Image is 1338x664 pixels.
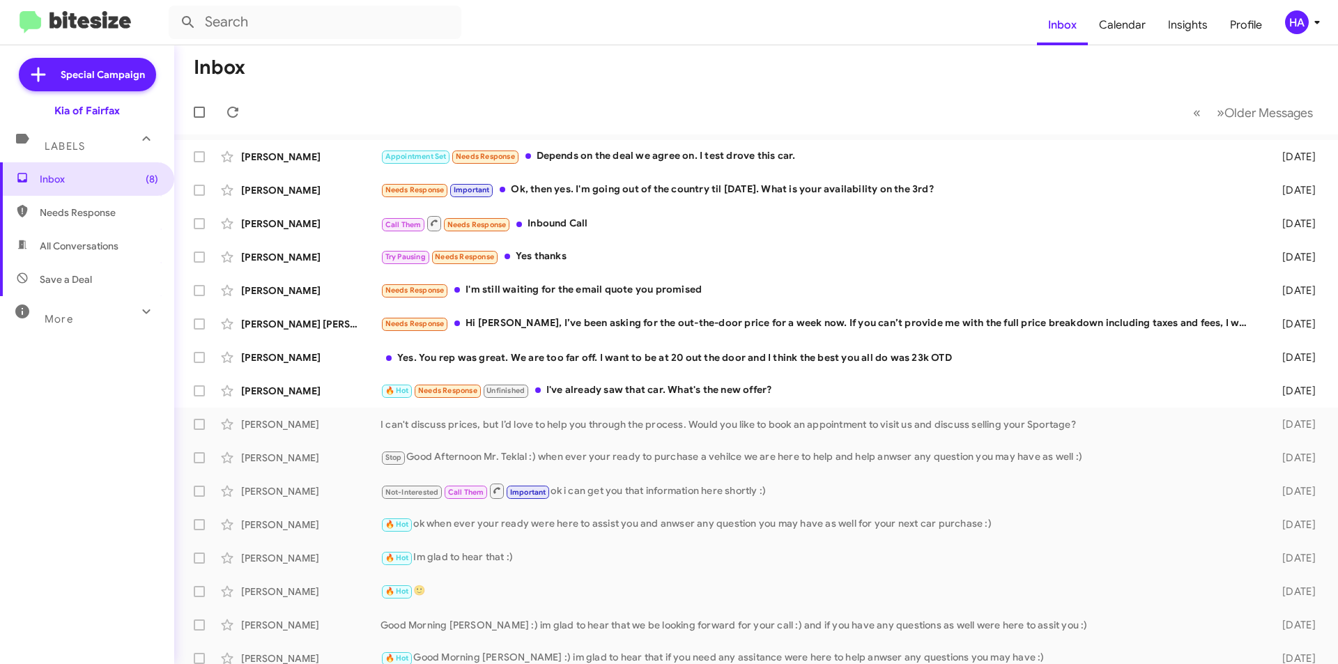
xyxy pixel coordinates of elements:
[418,386,477,395] span: Needs Response
[385,654,409,663] span: 🔥 Hot
[1260,284,1327,298] div: [DATE]
[1260,150,1327,164] div: [DATE]
[241,183,380,197] div: [PERSON_NAME]
[40,239,118,253] span: All Conversations
[1260,250,1327,264] div: [DATE]
[241,384,380,398] div: [PERSON_NAME]
[45,313,73,325] span: More
[1285,10,1309,34] div: HA
[385,286,445,295] span: Needs Response
[40,172,158,186] span: Inbox
[447,220,507,229] span: Needs Response
[380,516,1260,532] div: ok when ever your ready were here to assist you and anwser any question you may have as well for ...
[1185,98,1321,127] nav: Page navigation example
[1260,585,1327,599] div: [DATE]
[380,583,1260,599] div: 🙂
[1260,518,1327,532] div: [DATE]
[380,215,1260,232] div: Inbound Call
[146,172,158,186] span: (8)
[510,488,546,497] span: Important
[1217,104,1224,121] span: »
[1193,104,1201,121] span: «
[45,140,85,153] span: Labels
[380,316,1260,332] div: Hi [PERSON_NAME], I’ve been asking for the out-the-door price for a week now. If you can’t provid...
[169,6,461,39] input: Search
[241,317,380,331] div: [PERSON_NAME] [PERSON_NAME]
[241,618,380,632] div: [PERSON_NAME]
[385,220,422,229] span: Call Them
[380,417,1260,431] div: I can't discuss prices, but I’d love to help you through the process. Would you like to book an a...
[1208,98,1321,127] button: Next
[380,182,1260,198] div: Ok, then yes. I'm going out of the country til [DATE]. What is your availability on the 3rd?
[241,484,380,498] div: [PERSON_NAME]
[385,152,447,161] span: Appointment Set
[61,68,145,82] span: Special Campaign
[385,386,409,395] span: 🔥 Hot
[241,451,380,465] div: [PERSON_NAME]
[241,350,380,364] div: [PERSON_NAME]
[385,488,439,497] span: Not-Interested
[380,550,1260,566] div: Im glad to hear that :)
[380,482,1260,500] div: ok i can get you that information here shortly :)
[380,618,1260,632] div: Good Morning [PERSON_NAME] :) im glad to hear that we be looking forward for your call :) and if ...
[1260,484,1327,498] div: [DATE]
[1088,5,1157,45] a: Calendar
[241,250,380,264] div: [PERSON_NAME]
[1037,5,1088,45] a: Inbox
[194,56,245,79] h1: Inbox
[1260,551,1327,565] div: [DATE]
[380,350,1260,364] div: Yes. You rep was great. We are too far off. I want to be at 20 out the door and I think the best ...
[380,282,1260,298] div: I'm still waiting for the email quote you promised
[1260,217,1327,231] div: [DATE]
[1260,350,1327,364] div: [DATE]
[385,587,409,596] span: 🔥 Hot
[54,104,120,118] div: Kia of Fairfax
[1260,451,1327,465] div: [DATE]
[19,58,156,91] a: Special Campaign
[241,417,380,431] div: [PERSON_NAME]
[1219,5,1273,45] a: Profile
[380,383,1260,399] div: I've already saw that car. What's the new offer?
[241,585,380,599] div: [PERSON_NAME]
[385,185,445,194] span: Needs Response
[385,252,426,261] span: Try Pausing
[1260,183,1327,197] div: [DATE]
[1185,98,1209,127] button: Previous
[380,249,1260,265] div: Yes thanks
[40,272,92,286] span: Save a Deal
[385,553,409,562] span: 🔥 Hot
[241,551,380,565] div: [PERSON_NAME]
[1224,105,1313,121] span: Older Messages
[456,152,515,161] span: Needs Response
[385,319,445,328] span: Needs Response
[40,206,158,219] span: Needs Response
[448,488,484,497] span: Call Them
[241,284,380,298] div: [PERSON_NAME]
[241,518,380,532] div: [PERSON_NAME]
[385,453,402,462] span: Stop
[486,386,525,395] span: Unfinished
[385,520,409,529] span: 🔥 Hot
[1157,5,1219,45] a: Insights
[380,148,1260,164] div: Depends on the deal we agree on. I test drove this car.
[435,252,494,261] span: Needs Response
[241,150,380,164] div: [PERSON_NAME]
[380,449,1260,465] div: Good Afternoon Mr. Teklal :) when ever your ready to purchase a vehilce we are here to help and h...
[454,185,490,194] span: Important
[1260,317,1327,331] div: [DATE]
[1273,10,1323,34] button: HA
[1260,417,1327,431] div: [DATE]
[1260,618,1327,632] div: [DATE]
[1260,384,1327,398] div: [DATE]
[241,217,380,231] div: [PERSON_NAME]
